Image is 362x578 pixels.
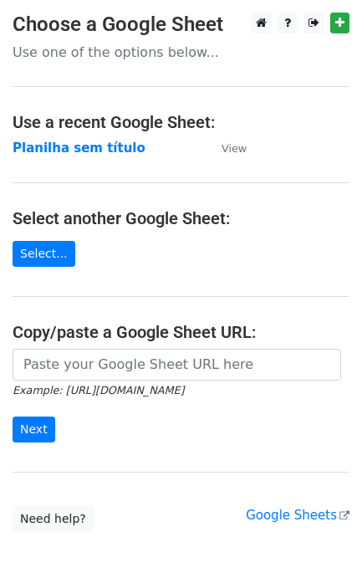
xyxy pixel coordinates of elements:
[205,141,247,156] a: View
[13,349,341,381] input: Paste your Google Sheet URL here
[13,384,184,396] small: Example: [URL][DOMAIN_NAME]
[13,43,349,61] p: Use one of the options below...
[13,141,145,156] a: Planilha sem título
[13,112,349,132] h4: Use a recent Google Sheet:
[13,417,55,442] input: Next
[13,13,349,37] h3: Choose a Google Sheet
[222,142,247,155] small: View
[13,241,75,267] a: Select...
[246,508,349,523] a: Google Sheets
[13,322,349,342] h4: Copy/paste a Google Sheet URL:
[13,506,94,532] a: Need help?
[13,208,349,228] h4: Select another Google Sheet:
